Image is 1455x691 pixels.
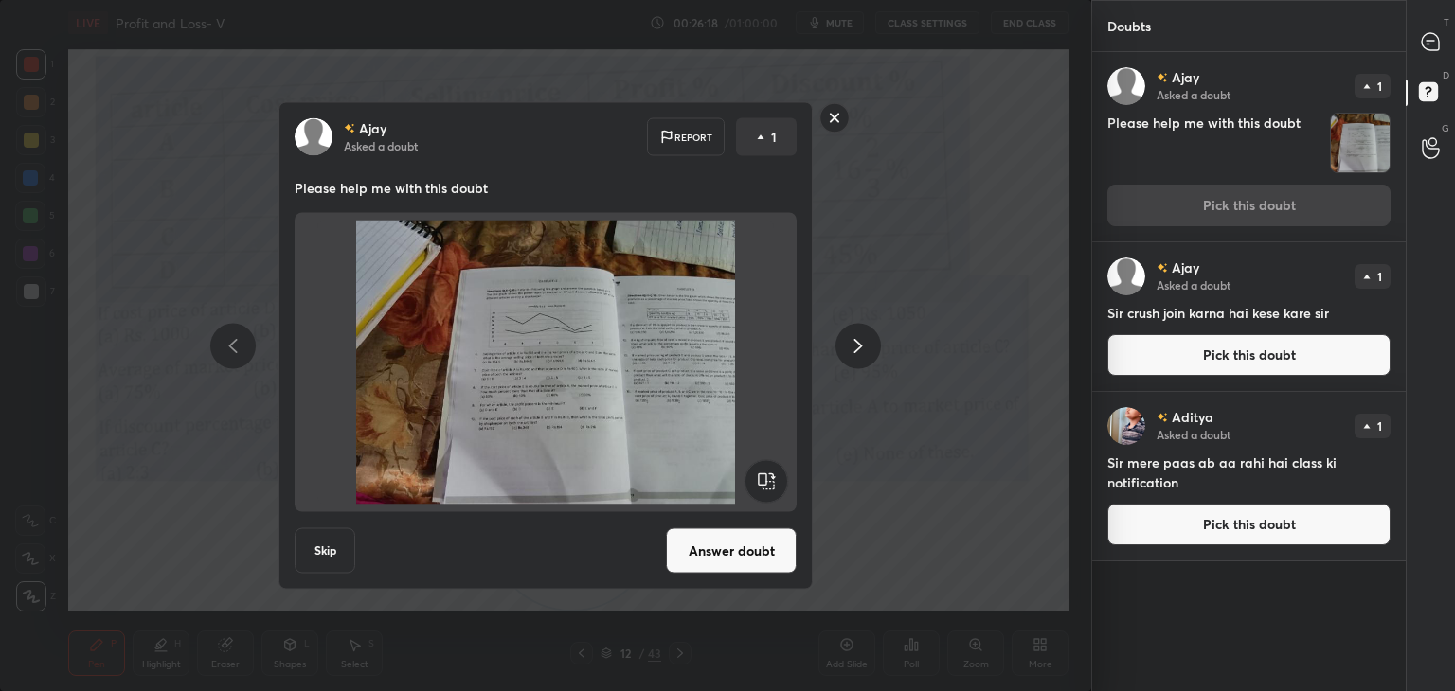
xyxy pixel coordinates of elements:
[1377,420,1382,432] p: 1
[1172,260,1199,275] p: Ajay
[295,528,355,574] button: Skip
[295,118,332,156] img: default.png
[1157,263,1168,274] img: no-rating-badge.077c3623.svg
[344,123,355,133] img: no-rating-badge.077c3623.svg
[1331,114,1390,172] img: 175681059995NF9I.JPEG
[317,221,774,505] img: 175681059995NF9I.JPEG
[1157,277,1230,292] p: Asked a doubt
[1107,334,1391,376] button: Pick this doubt
[295,179,797,198] p: Please help me with this doubt
[1442,121,1449,135] p: G
[666,528,797,574] button: Answer doubt
[1107,504,1391,545] button: Pick this doubt
[1157,413,1168,423] img: no-rating-badge.077c3623.svg
[1107,303,1391,323] h4: Sir crush join karna hai kese kare sir
[771,128,777,147] p: 1
[1172,410,1213,425] p: Aditya
[1107,407,1145,445] img: 1cc904bdcb2340b7949a60aa4d9586b8.jpg
[1157,427,1230,442] p: Asked a doubt
[1172,70,1199,85] p: Ajay
[1107,257,1145,295] img: default.png
[1444,15,1449,29] p: T
[359,121,386,136] p: Ajay
[1377,80,1382,92] p: 1
[1107,113,1322,173] h4: Please help me with this doubt
[1443,68,1449,82] p: D
[1157,87,1230,102] p: Asked a doubt
[647,118,725,156] div: Report
[1107,452,1391,492] h4: Sir mere paas ab aa rahi hai class ki notification
[1107,67,1145,105] img: default.png
[1092,1,1166,51] p: Doubts
[1157,73,1168,83] img: no-rating-badge.077c3623.svg
[344,138,418,153] p: Asked a doubt
[1377,271,1382,282] p: 1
